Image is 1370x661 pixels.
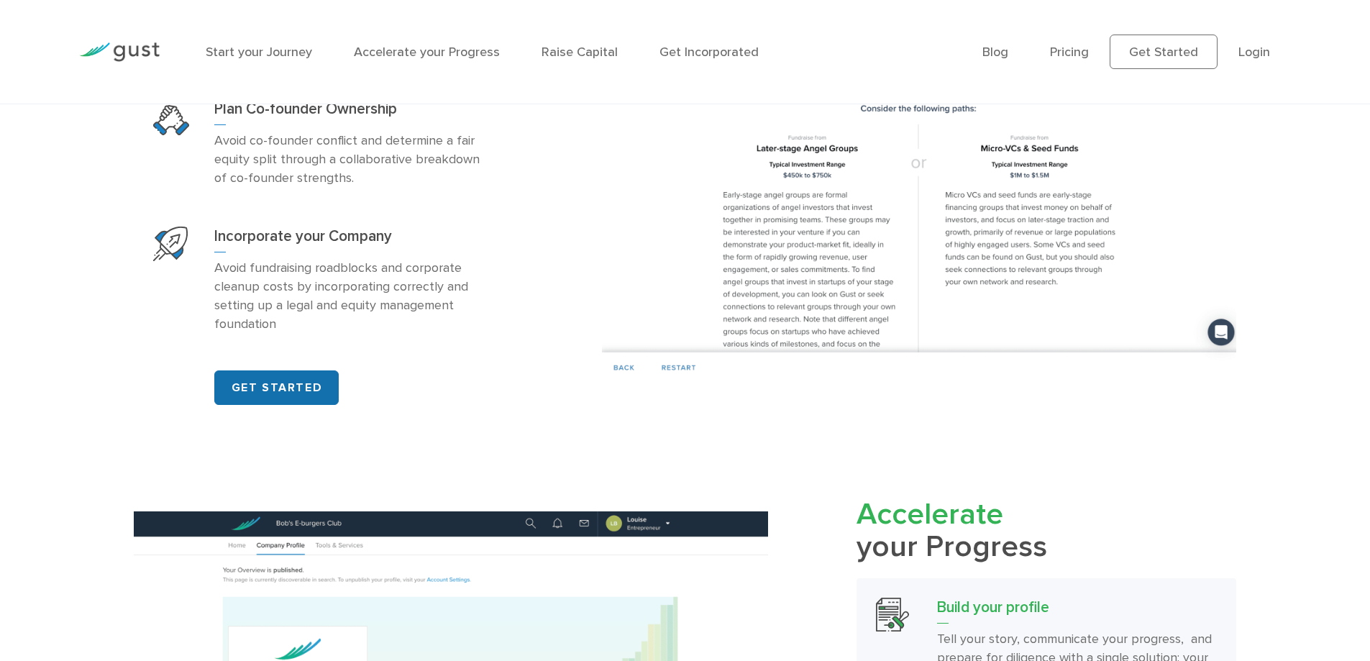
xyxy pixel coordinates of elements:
p: Avoid fundraising roadblocks and corporate cleanup costs by incorporating correctly and setting u... [214,259,494,334]
a: Get Started [1110,35,1218,69]
a: Blog [982,45,1008,60]
a: Raise Capital [542,45,618,60]
img: Build Your Profile [876,598,910,632]
a: Start Your CompanyIncorporate your CompanyAvoid fundraising roadblocks and corporate cleanup cost... [134,207,513,353]
a: Login [1238,45,1270,60]
a: Plan Co Founder OwnershipPlan Co-founder OwnershipAvoid co-founder conflict and determine a fair ... [134,80,513,207]
h3: Build your profile [937,598,1217,624]
a: Get Incorporated [659,45,759,60]
a: Pricing [1050,45,1089,60]
img: Plan Co Founder Ownership [153,99,189,135]
span: Accelerate [857,496,1003,532]
img: Gust Logo [79,42,160,62]
h3: Plan Co-founder Ownership [214,99,494,125]
a: GET STARTED [214,370,339,405]
a: Start your Journey [206,45,312,60]
p: Avoid co-founder conflict and determine a fair equity split through a collaborative breakdown of ... [214,132,494,188]
img: Start Your Company [153,227,188,261]
h2: your Progress [857,498,1236,565]
h3: Incorporate your Company [214,227,494,252]
a: Accelerate your Progress [354,45,500,60]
